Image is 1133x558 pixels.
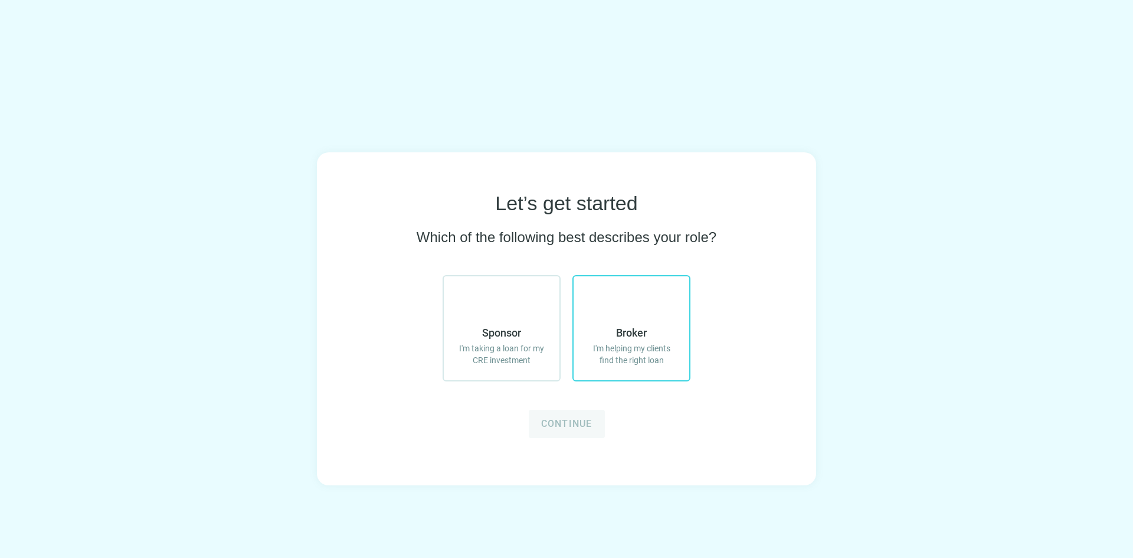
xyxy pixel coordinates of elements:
button: Continue [529,410,605,438]
span: Broker [616,326,647,340]
span: Which of the following best describes your role? [417,228,716,247]
span: I'm taking a loan for my CRE investment [456,342,548,366]
span: Let’s get started [495,190,637,216]
span: Sponsor [482,326,521,340]
span: I'm helping my clients find the right loan [585,342,677,366]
